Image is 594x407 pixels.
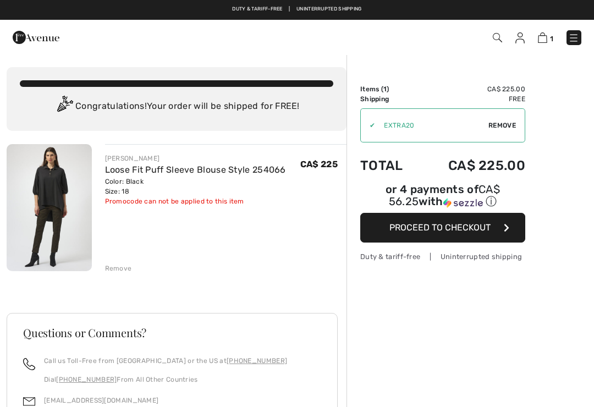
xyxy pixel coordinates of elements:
td: Total [360,147,419,184]
p: Call us Toll-Free from [GEOGRAPHIC_DATA] or the US at [44,356,287,366]
a: Loose Fit Puff Sleeve Blouse Style 254066 [105,164,286,175]
div: Duty & tariff-free | Uninterrupted shipping [360,251,525,262]
img: Shopping Bag [538,32,547,43]
a: 1 [538,31,553,44]
img: Search [493,33,502,42]
span: Proceed to Checkout [389,222,491,233]
span: CA$ 225 [300,159,338,169]
img: Menu [568,32,579,43]
a: [PHONE_NUMBER] [56,376,117,383]
button: Proceed to Checkout [360,213,525,243]
img: 1ère Avenue [13,26,59,48]
img: Loose Fit Puff Sleeve Blouse Style 254066 [7,144,92,271]
a: [EMAIL_ADDRESS][DOMAIN_NAME] [44,397,158,404]
div: Remove [105,263,132,273]
img: Sezzle [443,198,483,208]
a: [PHONE_NUMBER] [227,357,287,365]
div: ✔ [361,120,375,130]
div: or 4 payments of with [360,184,525,209]
span: CA$ 56.25 [389,183,500,208]
span: Remove [488,120,516,130]
div: Promocode can not be applied to this item [105,196,286,206]
h3: Questions or Comments? [23,327,321,338]
div: Congratulations! Your order will be shipped for FREE! [20,96,333,118]
div: [PERSON_NAME] [105,153,286,163]
div: Color: Black Size: 18 [105,177,286,196]
img: My Info [515,32,525,43]
a: 1ère Avenue [13,31,59,42]
td: Free [419,94,525,104]
img: Congratulation2.svg [53,96,75,118]
span: 1 [383,85,387,93]
td: CA$ 225.00 [419,147,525,184]
span: 1 [550,35,553,43]
div: or 4 payments ofCA$ 56.25withSezzle Click to learn more about Sezzle [360,184,525,213]
input: Promo code [375,109,488,142]
p: Dial From All Other Countries [44,375,287,384]
td: CA$ 225.00 [419,84,525,94]
td: Items ( ) [360,84,419,94]
td: Shipping [360,94,419,104]
img: call [23,358,35,370]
